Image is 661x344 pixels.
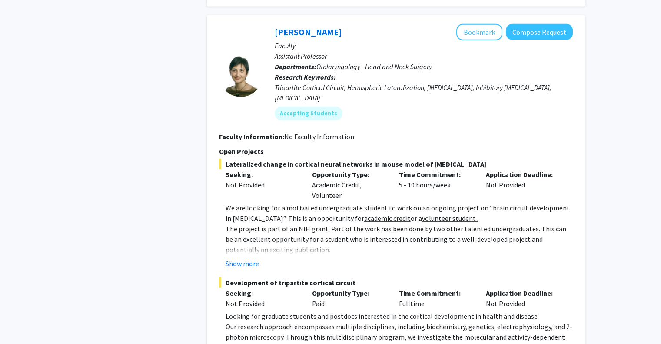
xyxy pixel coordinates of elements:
b: Faculty Information: [219,132,284,141]
div: Not Provided [226,298,299,309]
button: Compose Request to Tara Deemyad [506,24,573,40]
span: Lateralized change in cortical neural networks in mouse model of [MEDICAL_DATA] [219,159,573,169]
p: Time Commitment: [399,288,473,298]
span: Development of tripartite cortical circuit [219,277,573,288]
p: Seeking: [226,169,299,180]
div: 5 - 10 hours/week [392,169,479,200]
div: Not Provided [479,169,566,200]
span: No Faculty Information [284,132,354,141]
p: We are looking for a motivated undergraduate student to work on an ongoing project on “brain circ... [226,203,573,224]
div: Fulltime [392,288,479,309]
p: The project is part of an NIH grant. Part of the work has been done by two other talented undergr... [226,224,573,255]
u: volunteer student . [422,214,478,223]
p: Assistant Professor [275,51,573,61]
p: Open Projects [219,146,573,157]
div: Not Provided [226,180,299,190]
p: Faculty [275,40,573,51]
p: Opportunity Type: [312,288,386,298]
a: [PERSON_NAME] [275,27,342,37]
span: Otolaryngology - Head and Neck Surgery [316,62,432,71]
iframe: Chat [7,305,37,337]
p: Opportunity Type: [312,169,386,180]
button: Show more [226,258,259,269]
div: Not Provided [479,288,566,309]
button: Add Tara Deemyad to Bookmarks [456,24,502,40]
u: academic credit [364,214,411,223]
p: Seeking: [226,288,299,298]
mat-chip: Accepting Students [275,107,342,120]
p: Time Commitment: [399,169,473,180]
p: Application Deadline: [486,288,560,298]
p: Looking for graduate students and postdocs interested in the cortical development in health and d... [226,311,573,321]
div: Tripartite Cortical Circuit, Hemispheric Lateralization, [MEDICAL_DATA], Inhibitory [MEDICAL_DATA... [275,82,573,103]
b: Research Keywords: [275,73,336,81]
div: Paid [306,288,392,309]
div: Academic Credit, Volunteer [306,169,392,200]
p: Application Deadline: [486,169,560,180]
b: Departments: [275,62,316,71]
